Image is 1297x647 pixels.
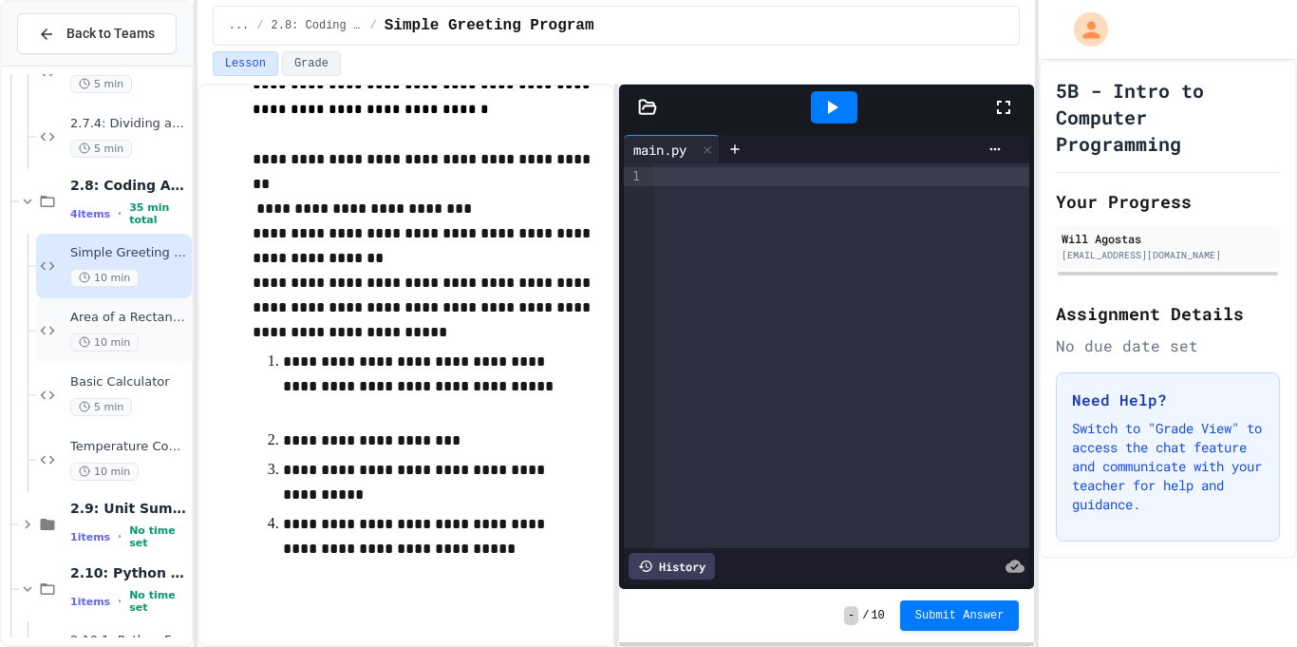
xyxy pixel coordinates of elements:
[915,608,1005,623] span: Submit Answer
[66,24,155,44] span: Back to Teams
[70,310,188,326] span: Area of a Rectangle
[70,208,110,220] span: 4 items
[1056,300,1280,327] h2: Assignment Details
[70,245,188,261] span: Simple Greeting Program
[844,606,858,625] span: -
[70,596,110,608] span: 1 items
[385,14,594,37] span: Simple Greeting Program
[70,398,132,416] span: 5 min
[871,608,884,623] span: 10
[1062,248,1274,262] div: [EMAIL_ADDRESS][DOMAIN_NAME]
[1072,389,1264,411] h3: Need Help?
[629,553,715,580] div: History
[70,531,110,543] span: 1 items
[129,201,188,226] span: 35 min total
[272,18,363,33] span: 2.8: Coding Assignments
[70,116,188,132] span: 2.7.4: Dividing a Number
[70,374,188,390] span: Basic Calculator
[1062,230,1274,247] div: Will Agostas
[129,589,188,614] span: No time set
[624,140,696,160] div: main.py
[17,13,177,54] button: Back to Teams
[70,75,132,93] span: 5 min
[1056,334,1280,357] div: No due date set
[118,594,122,609] span: •
[70,333,139,352] span: 10 min
[70,564,188,581] span: 2.10: Python Fundamentals Study Guide
[129,524,188,549] span: No time set
[118,529,122,544] span: •
[256,18,263,33] span: /
[1056,188,1280,215] h2: Your Progress
[370,18,377,33] span: /
[1054,8,1113,51] div: My Account
[862,608,869,623] span: /
[70,463,139,481] span: 10 min
[900,600,1020,631] button: Submit Answer
[1056,77,1280,157] h1: 5B - Intro to Computer Programming
[624,135,720,163] div: main.py
[1072,419,1264,514] p: Switch to "Grade View" to access the chat feature and communicate with your teacher for help and ...
[213,51,278,76] button: Lesson
[624,167,643,186] div: 1
[70,500,188,517] span: 2.9: Unit Summary
[70,269,139,287] span: 10 min
[70,140,132,158] span: 5 min
[70,439,188,455] span: Temperature Converter
[229,18,250,33] span: ...
[118,206,122,221] span: •
[70,177,188,194] span: 2.8: Coding Assignments
[282,51,341,76] button: Grade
